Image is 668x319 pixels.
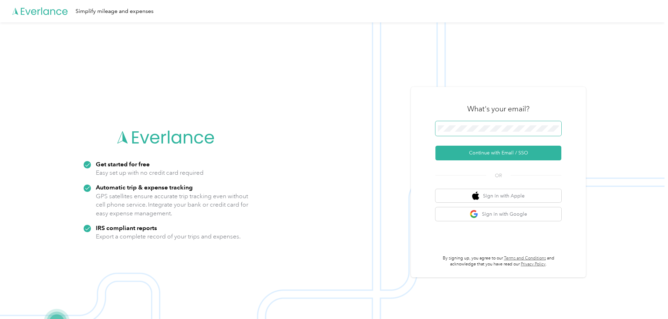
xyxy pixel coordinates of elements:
[96,160,150,168] strong: Get started for free
[435,189,561,203] button: apple logoSign in with Apple
[96,183,193,191] strong: Automatic trip & expense tracking
[435,146,561,160] button: Continue with Email / SSO
[504,256,546,261] a: Terms and Conditions
[96,232,241,241] p: Export a complete record of your trips and expenses.
[96,168,204,177] p: Easy set up with no credit card required
[486,172,511,179] span: OR
[521,262,546,267] a: Privacy Policy
[435,207,561,221] button: google logoSign in with Google
[76,7,154,16] div: Simplify mileage and expenses
[435,255,561,268] p: By signing up, you agree to our and acknowledge that you have read our .
[467,104,530,114] h3: What's your email?
[472,192,479,200] img: apple logo
[96,192,249,218] p: GPS satellites ensure accurate trip tracking even without cell phone service. Integrate your bank...
[96,224,157,231] strong: IRS compliant reports
[470,210,478,219] img: google logo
